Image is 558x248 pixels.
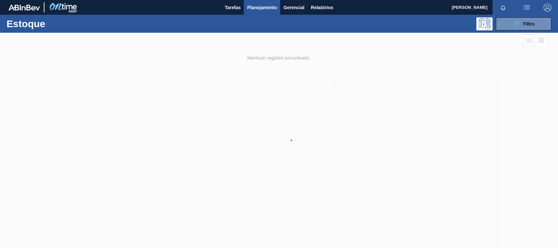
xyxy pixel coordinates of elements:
img: Logout [544,4,551,11]
img: userActions [523,4,531,11]
button: Filtro [496,17,551,30]
span: Planejamento [247,4,277,11]
div: Pogramando: nenhum usuário selecionado [476,17,493,30]
span: Tarefas [225,4,241,11]
span: Relatórios [311,4,333,11]
span: Gerencial [283,4,304,11]
img: TNhmsLtSVTkK8tSr43FrP2fwEKptu5GPRR3wAAAABJRU5ErkJggg== [8,5,40,10]
span: Filtro [523,21,535,27]
h1: Estoque [7,20,102,27]
button: Notificações [493,3,514,12]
